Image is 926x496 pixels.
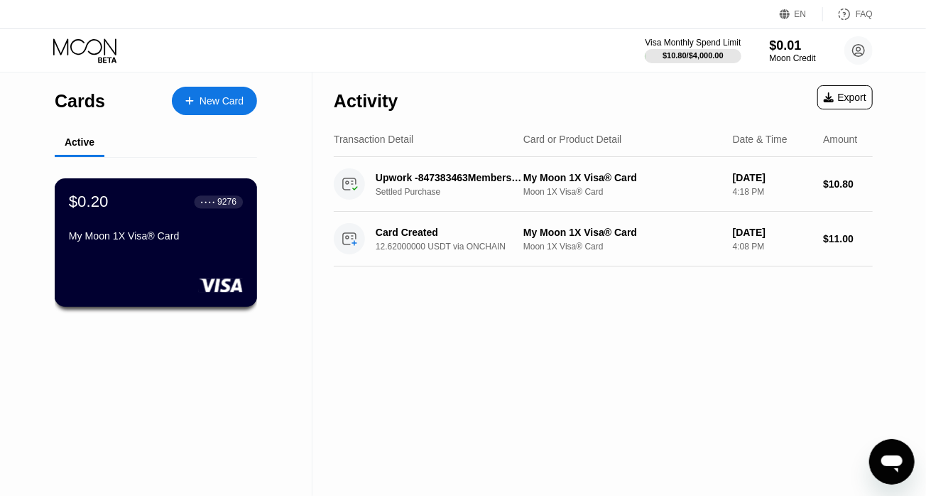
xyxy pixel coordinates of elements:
div: Activity [334,91,398,112]
div: Settled Purchase [376,187,536,197]
div: Active [65,136,94,148]
div: 4:08 PM [733,242,812,252]
div: Card Created12.62000000 USDT via ONCHAINMy Moon 1X Visa® CardMoon 1X Visa® Card[DATE]4:08 PM$11.00 [334,212,873,266]
div: Upwork -847383463MembershDublin IESettled PurchaseMy Moon 1X Visa® CardMoon 1X Visa® Card[DATE]4:... [334,157,873,212]
div: EN [780,7,823,21]
div: Moon 1X Visa® Card [523,242,721,252]
div: 12.62000000 USDT via ONCHAIN [376,242,536,252]
div: $0.20 [69,193,109,211]
div: $10.80 [823,178,873,190]
div: Date & Time [733,134,788,145]
div: Card Created [376,227,525,238]
div: Export [817,85,873,109]
div: My Moon 1X Visa® Card [523,227,721,238]
div: Moon Credit [770,53,816,63]
div: Export [824,92,866,103]
div: FAQ [856,9,873,19]
div: Amount [823,134,857,145]
div: 4:18 PM [733,187,812,197]
div: [DATE] [733,227,812,238]
div: Visa Monthly Spend Limit [645,38,741,48]
div: $0.20● ● ● ●9276My Moon 1X Visa® Card [55,179,256,306]
div: EN [795,9,807,19]
div: Upwork -847383463MembershDublin IE [376,172,525,183]
div: My Moon 1X Visa® Card [69,230,243,242]
div: Cards [55,91,105,112]
div: New Card [200,95,244,107]
div: $0.01Moon Credit [770,38,816,63]
iframe: Button to launch messaging window [869,439,915,485]
div: $0.01 [770,38,816,53]
div: ● ● ● ● [201,200,215,204]
div: My Moon 1X Visa® Card [523,172,721,183]
div: Transaction Detail [334,134,413,145]
div: Moon 1X Visa® Card [523,187,721,197]
div: 9276 [217,197,236,207]
div: $11.00 [823,233,873,244]
div: Visa Monthly Spend Limit$10.80/$4,000.00 [645,38,741,63]
div: $10.80 / $4,000.00 [663,51,724,60]
div: [DATE] [733,172,812,183]
div: New Card [172,87,257,115]
div: Card or Product Detail [523,134,622,145]
div: FAQ [823,7,873,21]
